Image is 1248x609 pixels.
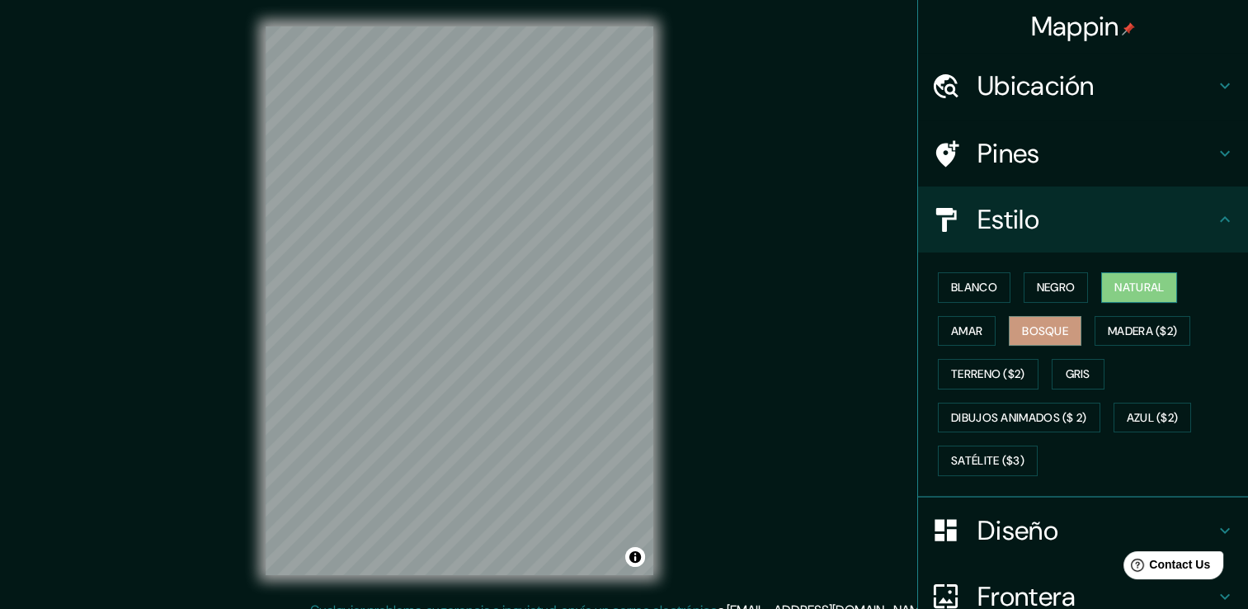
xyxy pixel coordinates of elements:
font: Bosque [1022,321,1068,342]
h4: Pines [977,137,1215,170]
div: Estilo [918,186,1248,253]
canvas: Mapa [266,26,653,575]
button: Azul ($2) [1114,403,1192,433]
h4: Diseño [977,514,1215,547]
button: Natural [1101,272,1177,303]
button: Satélite ($3) [938,446,1038,476]
font: Blanco [951,277,997,298]
font: Satélite ($3) [951,451,1024,471]
div: Diseño [918,498,1248,564]
button: Blanco [938,272,1010,303]
button: Alternar atribución [625,547,645,567]
font: Dibujos animados ($ 2) [951,408,1087,428]
font: Negro [1037,277,1076,298]
font: Azul ($2) [1127,408,1179,428]
button: Amar [938,316,996,347]
button: Terreno ($2) [938,359,1038,389]
font: Amar [951,321,982,342]
button: Bosque [1009,316,1081,347]
button: Dibujos animados ($ 2) [938,403,1100,433]
button: Gris [1052,359,1104,389]
div: Ubicación [918,53,1248,119]
img: pin-icon.png [1122,22,1135,35]
font: Gris [1066,364,1090,385]
button: Madera ($2) [1095,316,1190,347]
font: Terreno ($2) [951,364,1025,385]
h4: Ubicación [977,69,1215,102]
iframe: Help widget launcher [1101,545,1230,591]
h4: Estilo [977,203,1215,236]
font: Natural [1114,277,1164,298]
div: Pines [918,120,1248,186]
font: Mappin [1031,9,1119,44]
font: Madera ($2) [1108,321,1177,342]
button: Negro [1024,272,1089,303]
